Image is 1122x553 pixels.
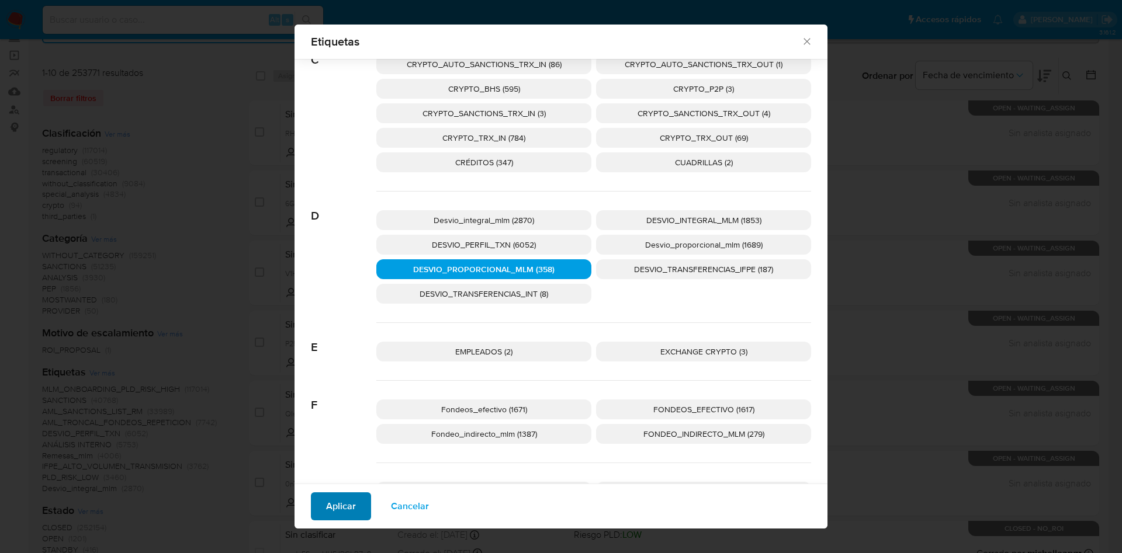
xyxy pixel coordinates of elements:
[376,342,591,361] div: EMPLEADOS (2)
[376,284,591,304] div: DESVIO_TRANSFERENCIAS_INT (8)
[646,214,761,226] span: DESVIO_INTEGRAL_MLM (1853)
[596,103,811,123] div: CRYPTO_SANCTIONS_TRX_OUT (4)
[431,428,537,440] span: Fondeo_indirecto_mlm (1387)
[653,404,754,415] span: FONDEOS_EFECTIVO (1617)
[413,263,555,275] span: DESVIO_PROPORCIONAL_MLM (358)
[420,288,548,300] span: DESVIO_TRANSFERENCIAS_INT (8)
[638,107,770,119] span: CRYPTO_SANCTIONS_TRX_OUT (4)
[376,482,591,502] div: High_volume_mlm (1902)
[596,259,811,279] div: DESVIO_TRANSFERENCIAS_IFPE (187)
[455,156,513,168] span: CRÉDITOS (347)
[432,239,536,251] span: DESVIO_PERFIL_TXN (6052)
[376,128,591,148] div: CRYPTO_TRX_IN (784)
[596,54,811,74] div: CRYPTO_AUTO_SANCTIONS_TRX_OUT (1)
[441,404,527,415] span: Fondeos_efectivo (1671)
[434,214,534,226] span: Desvio_integral_mlm (2870)
[376,152,591,172] div: CRÉDITOS (347)
[596,152,811,172] div: CUADRILLAS (2)
[311,192,376,223] span: D
[455,346,512,357] span: EMPLEADOS (2)
[376,79,591,99] div: CRYPTO_BHS (595)
[376,399,591,419] div: Fondeos_efectivo (1671)
[801,36,812,46] button: Cerrar
[311,492,371,520] button: Aplicar
[442,132,525,144] span: CRYPTO_TRX_IN (784)
[391,493,429,519] span: Cancelar
[376,492,444,520] button: Cancelar
[376,424,591,444] div: Fondeo_indirecto_mlm (1387)
[311,323,376,354] span: E
[596,342,811,361] div: EXCHANGE CRYPTO (3)
[634,263,773,275] span: DESVIO_TRANSFERENCIAS_IFPE (187)
[643,428,764,440] span: FONDEO_INDIRECTO_MLM (279)
[645,239,763,251] span: Desvio_proporcional_mlm (1689)
[596,235,811,255] div: Desvio_proporcional_mlm (1689)
[311,36,801,47] span: Etiquetas
[596,79,811,99] div: CRYPTO_P2P (3)
[376,54,591,74] div: CRYPTO_AUTO_SANCTIONS_TRX_IN (86)
[675,156,733,168] span: CUADRILLAS (2)
[596,210,811,230] div: DESVIO_INTEGRAL_MLM (1853)
[596,128,811,148] div: CRYPTO_TRX_OUT (69)
[625,58,782,70] span: CRYPTO_AUTO_SANCTIONS_TRX_OUT (1)
[596,424,811,444] div: FONDEO_INDIRECTO_MLM (279)
[311,463,376,495] span: H
[376,103,591,123] div: CRYPTO_SANCTIONS_TRX_IN (3)
[376,235,591,255] div: DESVIO_PERFIL_TXN (6052)
[596,399,811,419] div: FONDEOS_EFECTIVO (1617)
[326,493,356,519] span: Aplicar
[660,132,748,144] span: CRYPTO_TRX_OUT (69)
[376,259,591,279] div: DESVIO_PROPORCIONAL_MLM (358)
[407,58,562,70] span: CRYPTO_AUTO_SANCTIONS_TRX_IN (86)
[448,83,520,95] span: CRYPTO_BHS (595)
[423,107,546,119] span: CRYPTO_SANCTIONS_TRX_IN (3)
[673,83,734,95] span: CRYPTO_P2P (3)
[660,346,747,357] span: EXCHANGE CRYPTO (3)
[596,482,811,502] div: Hv_crypto_mlm (412)
[311,381,376,412] span: F
[376,210,591,230] div: Desvio_integral_mlm (2870)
